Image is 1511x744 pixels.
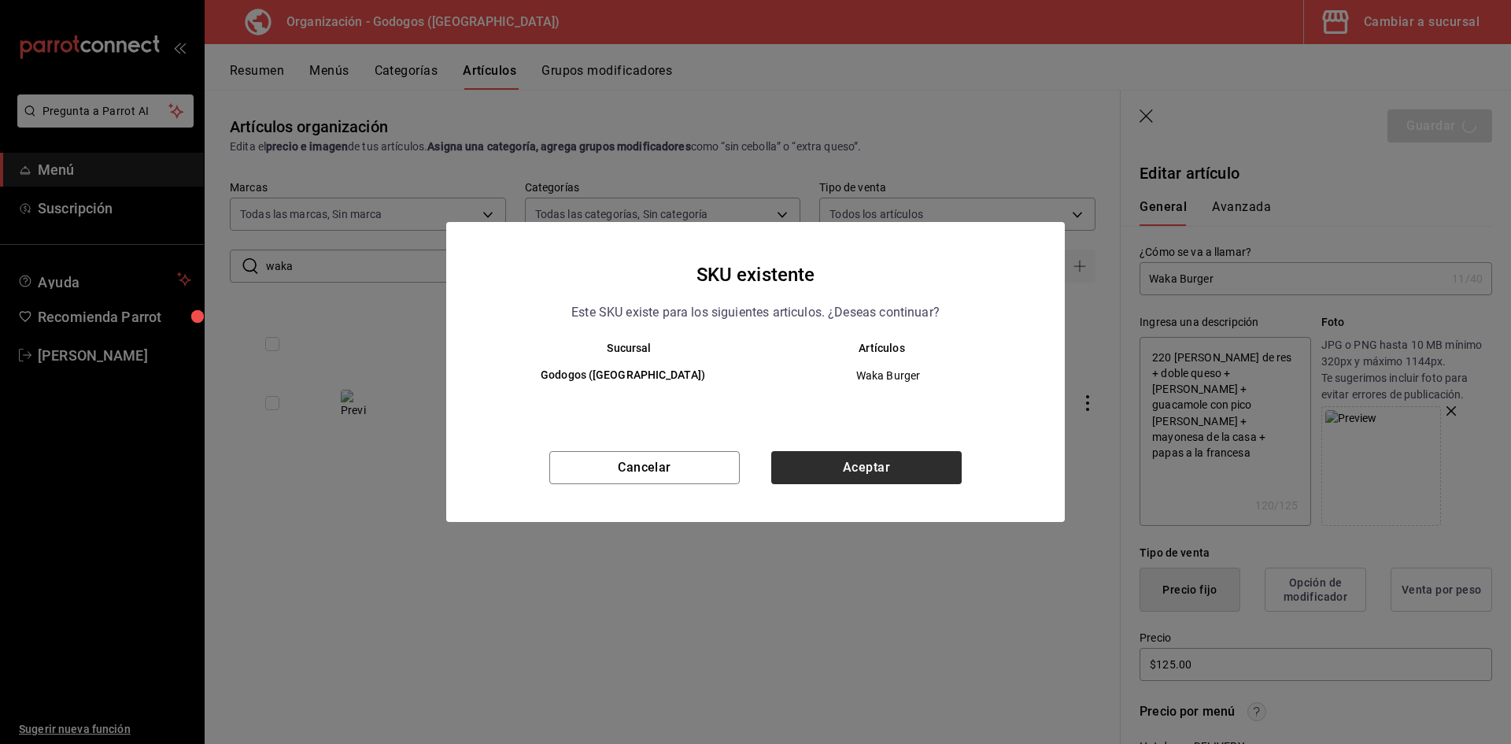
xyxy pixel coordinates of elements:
button: Cancelar [549,451,740,484]
h6: Godogos ([GEOGRAPHIC_DATA]) [503,367,743,384]
th: Artículos [755,342,1033,354]
th: Sucursal [478,342,755,354]
button: Aceptar [771,451,962,484]
h4: SKU existente [696,260,815,290]
p: Este SKU existe para los siguientes articulos. ¿Deseas continuar? [571,302,940,323]
span: Waka Burger [769,368,1007,383]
